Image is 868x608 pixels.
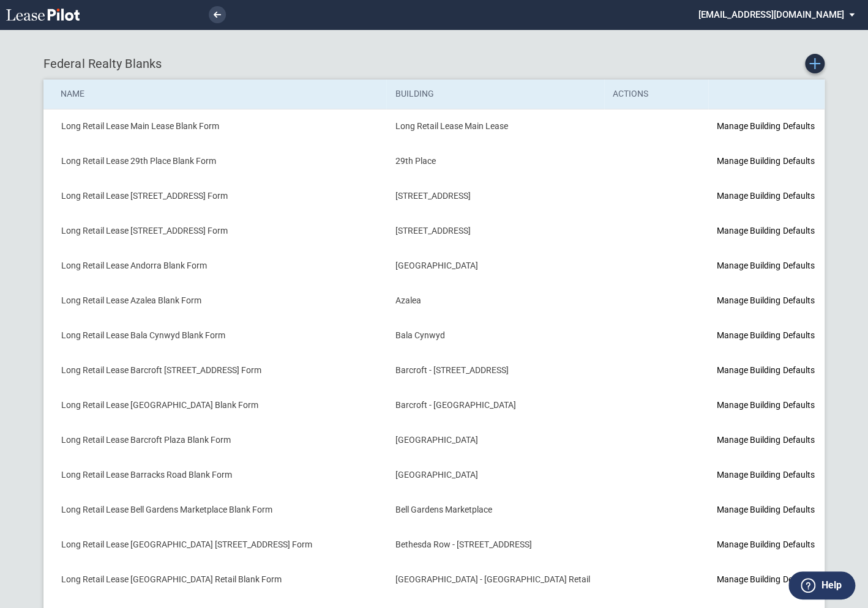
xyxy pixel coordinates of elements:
[717,470,814,480] a: Manage Building Defaults
[43,562,386,597] td: Long Retail Lease [GEOGRAPHIC_DATA] Retail Blank Form
[43,283,386,318] td: Long Retail Lease Azalea Blank Form
[43,492,386,527] td: Long Retail Lease Bell Gardens Marketplace Blank Form
[43,248,386,283] td: Long Retail Lease Andorra Blank Form
[386,80,604,109] th: Building
[717,539,814,549] a: Manage Building Defaults
[717,505,814,514] a: Manage Building Defaults
[386,109,604,144] td: Long Retail Lease Main Lease
[604,80,708,109] th: Actions
[788,571,855,599] button: Help
[386,562,604,597] td: [GEOGRAPHIC_DATA] - [GEOGRAPHIC_DATA] Retail
[386,318,604,353] td: Bala Cynwyd
[386,527,604,562] td: Bethesda Row - [STREET_ADDRESS]
[386,144,604,179] td: 29th Place
[43,527,386,562] td: Long Retail Lease [GEOGRAPHIC_DATA] [STREET_ADDRESS] Form
[43,144,386,179] td: Long Retail Lease 29th Place Blank Form
[43,318,386,353] td: Long Retail Lease Bala Cynwyd Blank Form
[43,458,386,492] td: Long Retail Lease Barracks Road Blank Form
[43,353,386,388] td: Long Retail Lease Barcroft [STREET_ADDRESS] Form
[43,423,386,458] td: Long Retail Lease Barcroft Plaza Blank Form
[717,295,814,305] a: Manage Building Defaults
[717,574,814,584] a: Manage Building Defaults
[386,458,604,492] td: [GEOGRAPHIC_DATA]
[717,330,814,340] a: Manage Building Defaults
[386,492,604,527] td: Bell Gardens Marketplace
[386,388,604,423] td: Barcroft - [GEOGRAPHIC_DATA]
[717,261,814,270] a: Manage Building Defaults
[386,353,604,388] td: Barcroft - [STREET_ADDRESS]
[717,400,814,410] a: Manage Building Defaults
[717,156,814,166] a: Manage Building Defaults
[43,54,825,73] div: Federal Realty Blanks
[717,435,814,445] a: Manage Building Defaults
[821,577,841,593] label: Help
[386,248,604,283] td: [GEOGRAPHIC_DATA]
[386,213,604,248] td: [STREET_ADDRESS]
[386,283,604,318] td: Azalea
[717,365,814,375] a: Manage Building Defaults
[43,179,386,213] td: Long Retail Lease [STREET_ADDRESS] Form
[717,121,814,131] a: Manage Building Defaults
[43,388,386,423] td: Long Retail Lease [GEOGRAPHIC_DATA] Blank Form
[43,109,386,144] td: Long Retail Lease Main Lease Blank Form
[386,179,604,213] td: [STREET_ADDRESS]
[43,213,386,248] td: Long Retail Lease [STREET_ADDRESS] Form
[43,80,386,109] th: Name
[717,226,814,235] a: Manage Building Defaults
[805,54,825,73] a: Create new Blank Form
[717,191,814,201] a: Manage Building Defaults
[386,423,604,458] td: [GEOGRAPHIC_DATA]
